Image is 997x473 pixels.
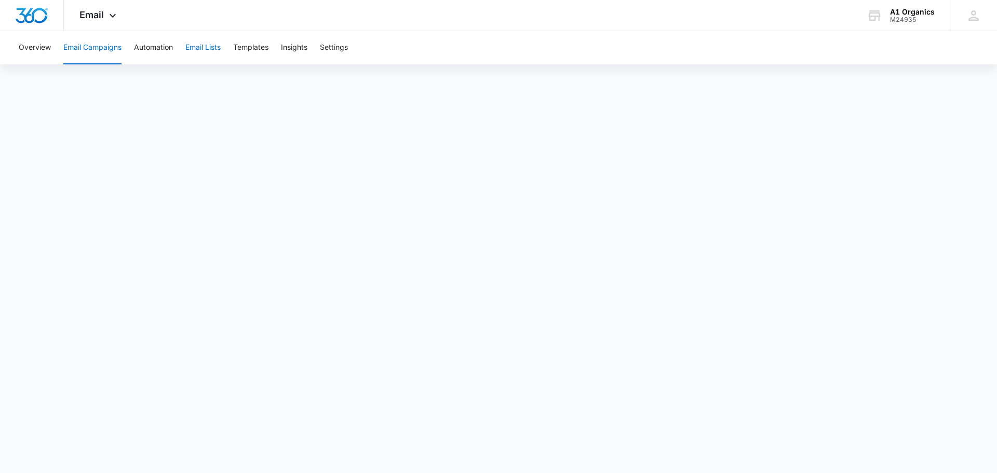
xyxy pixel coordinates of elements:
button: Email Lists [185,31,221,64]
button: Automation [134,31,173,64]
button: Overview [19,31,51,64]
div: account name [890,8,935,16]
button: Settings [320,31,348,64]
div: account id [890,16,935,23]
button: Templates [233,31,268,64]
button: Insights [281,31,307,64]
button: Email Campaigns [63,31,122,64]
span: Email [79,9,104,20]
